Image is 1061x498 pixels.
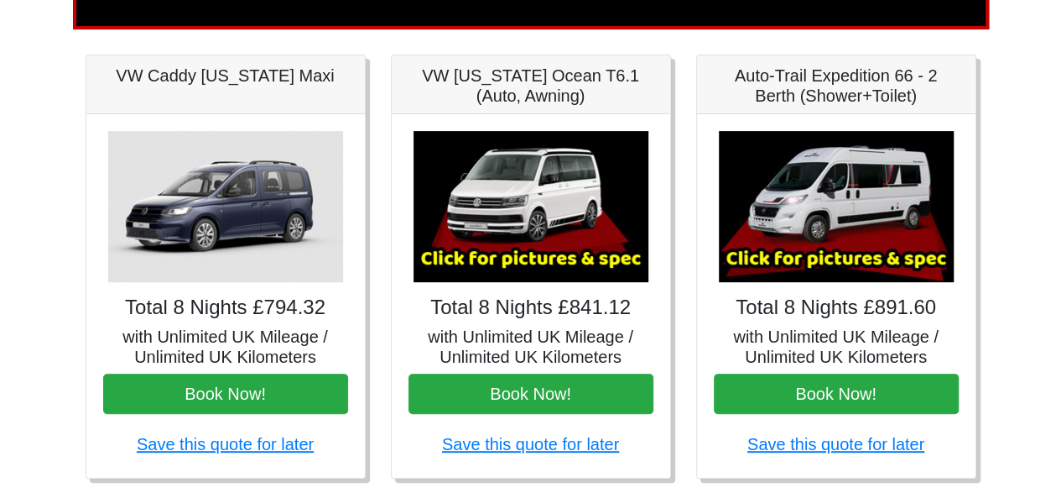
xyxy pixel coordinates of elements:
h5: VW [US_STATE] Ocean T6.1 (Auto, Awning) [408,66,653,106]
a: Save this quote for later [747,435,924,453]
h5: with Unlimited UK Mileage / Unlimited UK Kilometers [714,327,959,367]
h5: Auto-Trail Expedition 66 - 2 Berth (Shower+Toilet) [714,66,959,106]
h5: with Unlimited UK Mileage / Unlimited UK Kilometers [103,327,348,367]
img: VW Caddy California Maxi [108,131,343,282]
button: Book Now! [408,374,653,414]
h5: with Unlimited UK Mileage / Unlimited UK Kilometers [408,327,653,367]
img: VW California Ocean T6.1 (Auto, Awning) [413,131,648,282]
img: Auto-Trail Expedition 66 - 2 Berth (Shower+Toilet) [719,131,954,282]
button: Book Now! [103,374,348,414]
a: Save this quote for later [442,435,619,453]
h4: Total 8 Nights £794.32 [103,296,348,320]
h5: VW Caddy [US_STATE] Maxi [103,66,348,86]
a: Save this quote for later [137,435,314,453]
h4: Total 8 Nights £891.60 [714,296,959,320]
h4: Total 8 Nights £841.12 [408,296,653,320]
button: Book Now! [714,374,959,414]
